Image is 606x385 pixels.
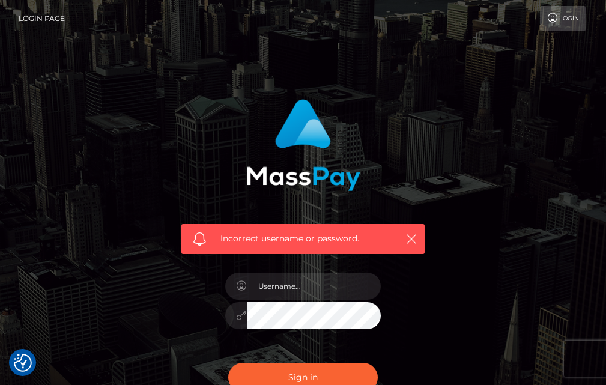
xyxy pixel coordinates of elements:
[247,273,381,300] input: Username...
[246,99,360,191] img: MassPay Login
[14,354,32,372] img: Revisit consent button
[14,354,32,372] button: Consent Preferences
[540,6,586,31] a: Login
[19,6,65,31] a: Login Page
[220,232,392,245] span: Incorrect username or password.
